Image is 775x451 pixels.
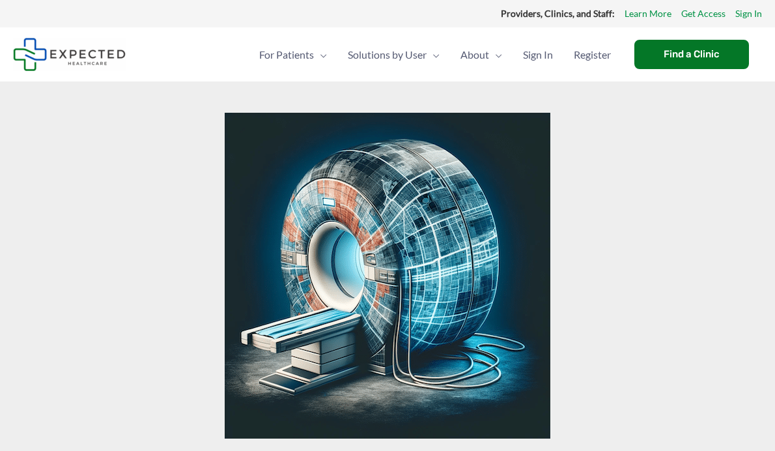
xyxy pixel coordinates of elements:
[501,8,615,19] strong: Providers, Clinics, and Staff:
[735,5,762,22] a: Sign In
[225,113,550,439] img: an MRI scanner integrated with map elements, symbolizing the navigation or location of MRI services
[13,38,126,71] img: Expected Healthcare Logo - side, dark font, small
[634,40,749,69] a: Find a Clinic
[681,5,726,22] a: Get Access
[314,32,327,78] span: Menu Toggle
[427,32,440,78] span: Menu Toggle
[489,32,502,78] span: Menu Toggle
[523,32,553,78] span: Sign In
[460,32,489,78] span: About
[574,32,611,78] span: Register
[513,32,563,78] a: Sign In
[249,32,621,78] nav: Primary Site Navigation
[337,32,450,78] a: Solutions by UserMenu Toggle
[249,32,337,78] a: For PatientsMenu Toggle
[625,5,671,22] a: Learn More
[348,32,427,78] span: Solutions by User
[563,32,621,78] a: Register
[450,32,513,78] a: AboutMenu Toggle
[259,32,314,78] span: For Patients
